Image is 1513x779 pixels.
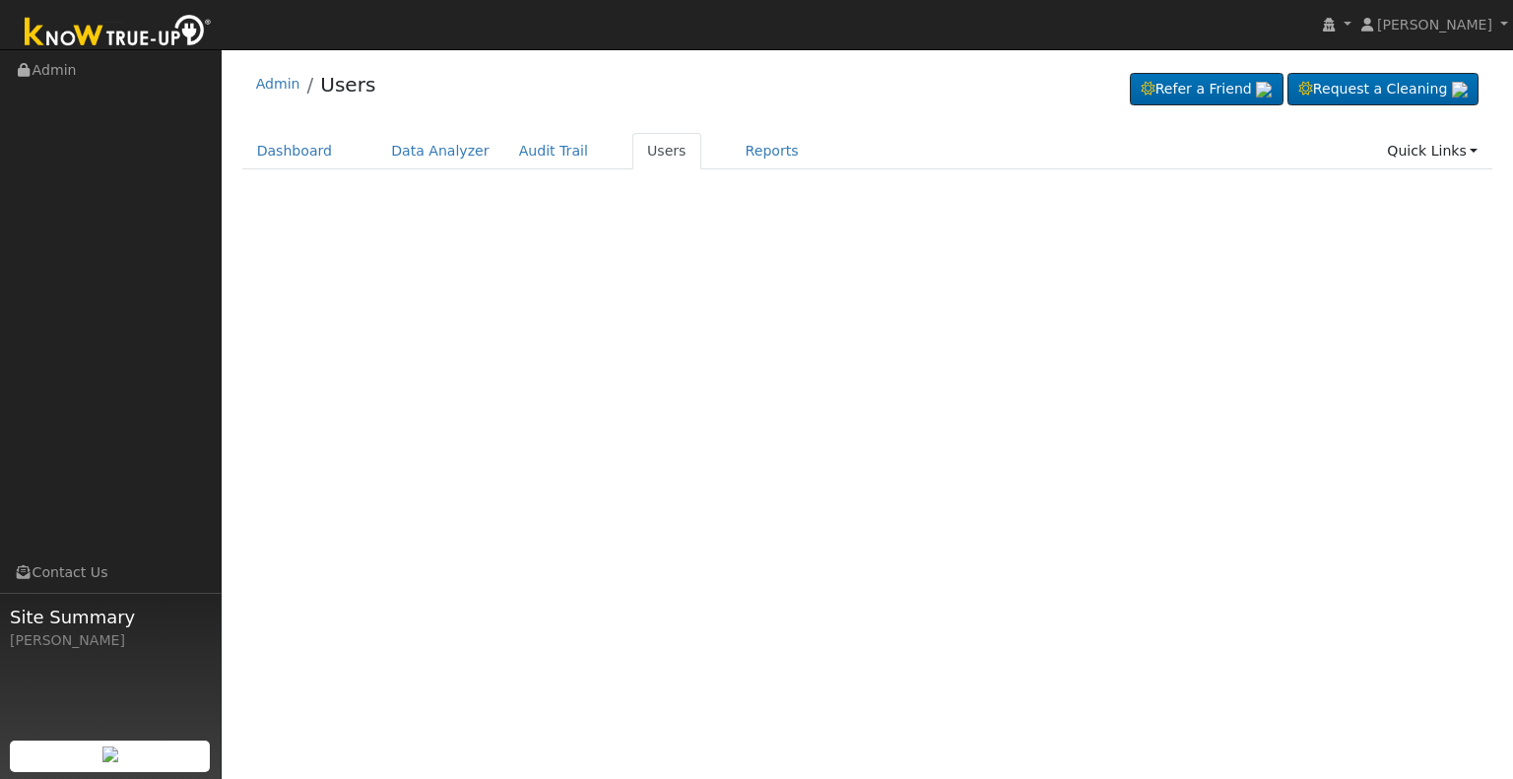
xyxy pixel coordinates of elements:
a: Dashboard [242,133,348,169]
img: retrieve [1452,82,1468,97]
a: Refer a Friend [1130,73,1283,106]
span: Site Summary [10,604,211,630]
a: Data Analyzer [376,133,504,169]
a: Reports [731,133,814,169]
a: Audit Trail [504,133,603,169]
a: Request a Cleaning [1287,73,1479,106]
img: retrieve [1256,82,1272,97]
span: [PERSON_NAME] [1377,17,1492,32]
a: Users [320,73,375,97]
a: Quick Links [1372,133,1492,169]
a: Admin [256,76,300,92]
img: retrieve [102,747,118,762]
a: Users [632,133,701,169]
div: [PERSON_NAME] [10,630,211,651]
img: Know True-Up [15,11,222,55]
